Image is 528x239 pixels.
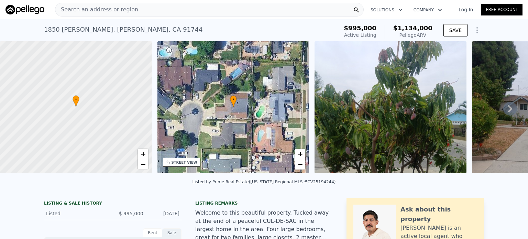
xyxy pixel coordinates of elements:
span: $1,134,000 [393,24,432,32]
a: Zoom out [138,159,148,170]
img: Sale: 167614279 Parcel: 127866902 [315,41,466,173]
div: STREET VIEW [172,160,197,165]
div: Pellego ARV [393,32,432,39]
div: Ask about this property [400,205,477,224]
img: Pellego [5,5,44,14]
button: Company [408,4,448,16]
span: $ 995,000 [119,211,143,216]
a: Zoom out [295,159,305,170]
a: Zoom in [295,149,305,159]
div: Listing remarks [195,200,333,206]
span: − [141,160,145,169]
span: $995,000 [344,24,376,32]
button: Solutions [365,4,408,16]
span: + [141,150,145,158]
span: Search an address or region [55,6,138,14]
a: Log In [450,6,481,13]
a: Zoom in [138,149,148,159]
div: LISTING & SALE HISTORY [44,200,181,207]
button: Show Options [470,23,484,37]
a: Free Account [481,4,522,15]
div: • [73,95,79,107]
span: Active Listing [344,32,376,38]
span: + [298,150,302,158]
div: Listed by Prime Real Estate ([US_STATE] Regional MLS #CV25194244) [192,180,335,184]
button: SAVE [443,24,467,36]
div: 1850 [PERSON_NAME] , [PERSON_NAME] , CA 91744 [44,25,202,34]
div: Rent [143,228,162,237]
div: • [230,95,237,107]
div: Sale [162,228,181,237]
span: • [230,96,237,102]
div: [DATE] [149,210,179,217]
div: Listed [46,210,107,217]
span: − [298,160,302,169]
span: • [73,96,79,102]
